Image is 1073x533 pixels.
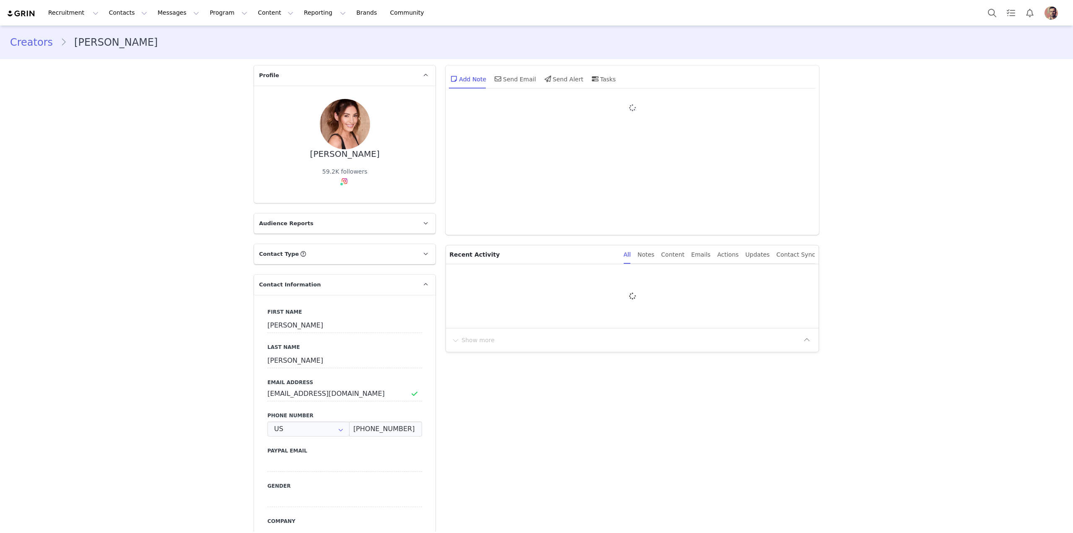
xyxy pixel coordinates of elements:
span: Audience Reports [259,219,314,228]
button: Program [205,3,252,22]
div: 59.2K followers [322,167,368,176]
img: 9e9bd10f-9b1f-4a21-a9fa-9dc00838f1f3.jpg [1044,6,1058,20]
div: Emails [691,245,710,264]
a: Brands [351,3,384,22]
span: Profile [259,71,279,80]
input: Country [267,421,350,437]
button: Recruitment [43,3,104,22]
button: Contacts [104,3,152,22]
label: Last Name [267,343,422,351]
a: Tasks [1002,3,1020,22]
button: Search [983,3,1001,22]
div: Add Note [449,69,486,89]
div: [PERSON_NAME] [310,149,380,159]
button: Messages [153,3,204,22]
div: Notes [638,245,654,264]
div: All [624,245,631,264]
button: Reporting [299,3,351,22]
label: Email Address [267,379,422,386]
div: Send Alert [543,69,583,89]
div: Contact Sync [776,245,815,264]
span: Contact Information [259,281,321,289]
label: First Name [267,308,422,316]
label: Gender [267,482,422,490]
img: instagram.svg [341,178,348,185]
input: Email Address [267,386,422,401]
label: Phone Number [267,412,422,419]
label: Company [267,517,422,525]
a: Creators [10,35,60,50]
p: Recent Activity [449,245,617,264]
div: Updates [745,245,770,264]
button: Show more [451,333,495,347]
div: Tasks [590,69,616,89]
a: Community [385,3,433,22]
button: Notifications [1021,3,1039,22]
div: Actions [717,245,739,264]
label: Paypal Email [267,447,422,455]
div: Content [661,245,684,264]
input: (XXX) XXX-XXXX [349,421,422,437]
img: 0a1ef8c0-cf87-476b-b6b1-48275c0e0bf5.jpg [320,99,370,149]
button: Profile [1039,6,1066,20]
div: Send Email [493,69,536,89]
img: grin logo [7,10,36,18]
span: Contact Type [259,250,299,258]
button: Content [253,3,298,22]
